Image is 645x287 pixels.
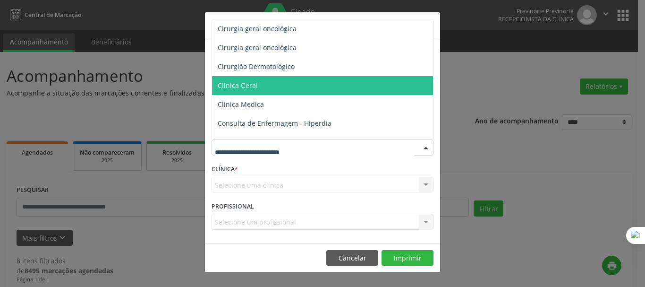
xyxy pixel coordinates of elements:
[212,19,320,31] h5: Relatório de agendamentos
[326,250,378,266] button: Cancelar
[218,100,264,109] span: Clinica Medica
[218,119,331,128] span: Consulta de Enfermagem - Hiperdia
[382,250,433,266] button: Imprimir
[218,81,258,90] span: Clinica Geral
[218,138,337,147] span: Consulta de Enfermagem - Preventivo
[218,24,297,33] span: Cirurgia geral oncológica
[218,43,297,52] span: Cirurgia geral oncológica
[218,62,295,71] span: Cirurgião Dermatológico
[212,162,238,177] label: CLÍNICA
[421,12,440,35] button: Close
[212,199,254,214] label: PROFISSIONAL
